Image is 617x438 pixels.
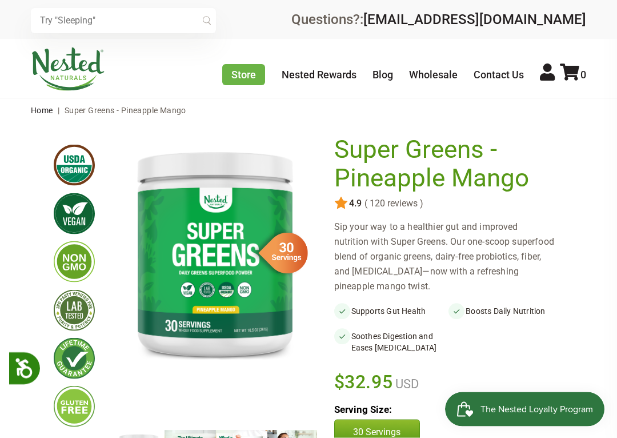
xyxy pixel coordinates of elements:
[113,136,317,370] img: Super Greens - Pineapple Mango
[362,198,423,209] span: ( 120 reviews )
[222,65,265,86] a: Store
[31,99,586,122] nav: breadcrumbs
[54,338,95,379] img: lifetimeguarantee
[448,303,563,319] li: Boosts Daily Nutrition
[65,106,186,115] span: Super Greens - Pineapple Mango
[334,369,393,395] span: $32.95
[363,12,586,28] a: [EMAIL_ADDRESS][DOMAIN_NAME]
[54,193,95,234] img: vegan
[31,48,105,91] img: Nested Naturals
[348,198,362,209] span: 4.9
[392,377,419,391] span: USD
[54,145,95,186] img: usdaorganic
[55,106,62,115] span: |
[409,69,458,81] a: Wholesale
[31,106,53,115] a: Home
[580,69,586,81] span: 0
[251,229,308,278] img: sg-servings-30.png
[282,69,356,81] a: Nested Rewards
[54,241,95,282] img: gmofree
[54,290,95,331] img: thirdpartytested
[334,404,392,415] b: Serving Size:
[372,69,393,81] a: Blog
[334,328,449,356] li: Soothes Digestion and Eases [MEDICAL_DATA]
[334,197,348,210] img: star.svg
[334,303,449,319] li: Supports Gut Health
[334,136,558,192] h1: Super Greens - Pineapple Mango
[54,386,95,427] img: glutenfree
[31,9,216,34] input: Try "Sleeping"
[560,69,586,81] a: 0
[445,392,606,427] iframe: Button to open loyalty program pop-up
[334,220,563,294] div: Sip your way to a healthier gut and improved nutrition with Super Greens. Our one-scoop superfood...
[291,13,586,27] div: Questions?:
[474,69,524,81] a: Contact Us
